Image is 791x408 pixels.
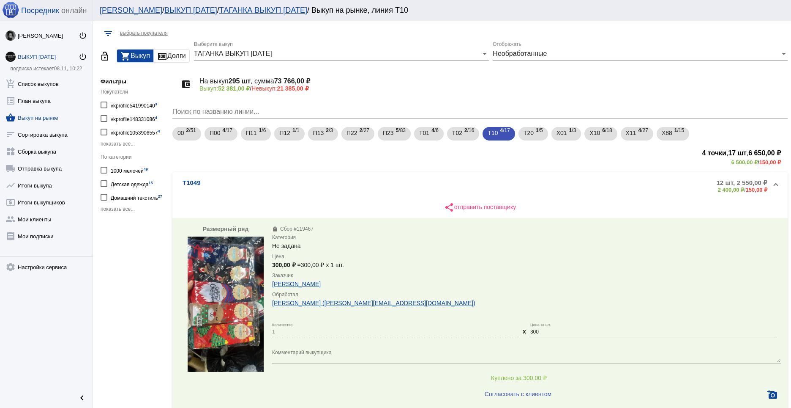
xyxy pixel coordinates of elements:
mat-icon: shopping_basket [5,113,16,123]
span: Выкуп: [199,85,250,92]
div: / / / Выкуп на рынке, линия Т10 [100,6,776,15]
span: Посредник [21,6,59,15]
mat-icon: local_shipping [5,163,16,174]
label: Цена [272,252,781,261]
div: / [172,159,781,165]
img: 9DGswWtJvFVFhKPZFyRX7V1-p-rPaY9IH6lMLcJa4Uaj-k6YUJzirD4KbPv2J-OkC3Xkkivdfog-II0c4_tWi0b6.jpg [188,237,264,372]
div: По категории [101,154,168,160]
mat-icon: chevron_left [77,393,87,403]
h3: , , [172,147,781,159]
span: Согласовать с клиентом [485,391,551,397]
img: iZ-Bv9Kpv0e9IoI-Pq25OZmGgjzR0LlQcSmeA7mDMp7ddzBzenffBYYcdvVxfxbSUq04EVIce9LShiah1clpqPo8.jpg [5,52,16,62]
img: apple-icon-60x60.png [2,1,19,18]
label: Категория [272,233,781,242]
mat-icon: shopping_bag [272,226,278,232]
small: 49 [144,167,148,171]
b: 17 шт [728,149,746,157]
mat-icon: add_shopping_cart [5,79,16,89]
a: [PERSON_NAME] [272,281,321,287]
a: ТАГАНКА ВЫКУП [DATE] [219,6,307,14]
small: 15 [148,181,153,185]
mat-icon: list_alt [5,96,16,106]
span: П13 [313,125,324,141]
span: показать все... [101,206,135,212]
b: 2 [360,127,363,133]
b: 6 650,00 ₽ [748,149,781,157]
a: [PERSON_NAME] [100,6,162,14]
span: П12 [279,125,290,141]
div: [PERSON_NAME] [18,33,79,39]
span: 00 [177,125,184,141]
small: 4 [158,129,160,133]
b: 21 385,00 ₽ [277,85,308,92]
div: x [523,327,526,344]
div: ВЫКУП [DATE] [18,54,79,60]
b: 4 [223,127,226,133]
mat-icon: group [5,214,16,224]
b: 73 766,00 ₽ [274,77,311,85]
mat-icon: filter_list [103,28,113,39]
b: 6 500,00 ₽ [731,159,758,165]
span: /17 [223,125,232,143]
div: 300,00 ₽ x 1 шт. [272,261,781,269]
mat-icon: money [157,51,167,61]
span: Т10 [488,125,498,141]
span: /6 [431,125,439,143]
span: П23 [383,125,394,141]
div: Сбор #119467 [280,225,314,233]
mat-icon: receipt [5,231,16,241]
span: отправить поставщику [444,204,516,210]
span: Х10 [589,125,600,141]
label: Заказчик [272,271,781,280]
div: Не задана [272,233,781,250]
span: /17 [500,125,510,143]
mat-icon: show_chart [5,180,16,190]
b: 1 [259,127,262,133]
b: 300,00 ₽ = [272,262,301,268]
span: /18 [602,125,612,143]
b: 4 [500,127,503,133]
span: /3 [326,125,333,143]
b: Т1049 [183,179,201,193]
h4: На выкуп , сумма [199,77,781,85]
span: Т20 [524,125,534,141]
mat-icon: power_settings_new [79,31,87,40]
span: Х01 [556,125,567,141]
b: 2 [326,127,329,133]
span: онлайн [61,6,87,15]
b: 1 [674,127,677,133]
label: Обработал [272,290,781,299]
button: Выкуп [117,50,153,62]
img: fDnvDPZ1Q9Zo-lPjCci-b8HG4xdtj624Uc1ltrbDpFRh2w9K7xM69cWmizvKkqnd3j4_Ytwm8YKYbAArKdiGIenS.jpg [5,30,16,41]
div: Детская одежда [111,178,153,189]
mat-icon: shopping_cart [120,51,131,61]
b: 2 [464,127,467,133]
span: /6 [259,125,266,143]
b: 1 [292,127,295,133]
div: Домашний текстиль [111,191,162,203]
span: Т02 [452,125,462,141]
b: 2 [186,127,189,133]
b: 4 точки [702,149,726,157]
b: 6 [602,127,605,133]
mat-icon: settings [5,262,16,272]
span: /3 [569,125,576,143]
div: vkprofile148331086 [111,113,157,124]
span: Невыкуп: [251,85,308,92]
div: / [717,187,767,193]
span: /27 [638,125,648,143]
span: П22 [346,125,357,141]
b: 1 [536,127,539,133]
button: Долги [154,50,189,62]
span: П00 [210,125,221,141]
mat-icon: share [444,202,454,212]
h5: Фильтры [101,78,168,85]
small: 4 [155,116,157,120]
span: /16 [464,125,474,143]
span: /1 [292,125,300,143]
b: 4 [431,127,434,133]
mat-icon: sort [5,130,16,140]
a: подписка истекает08.11, 10:22 [10,66,82,72]
span: /27 [360,125,369,143]
button: Согласовать с клиентом [272,386,764,402]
